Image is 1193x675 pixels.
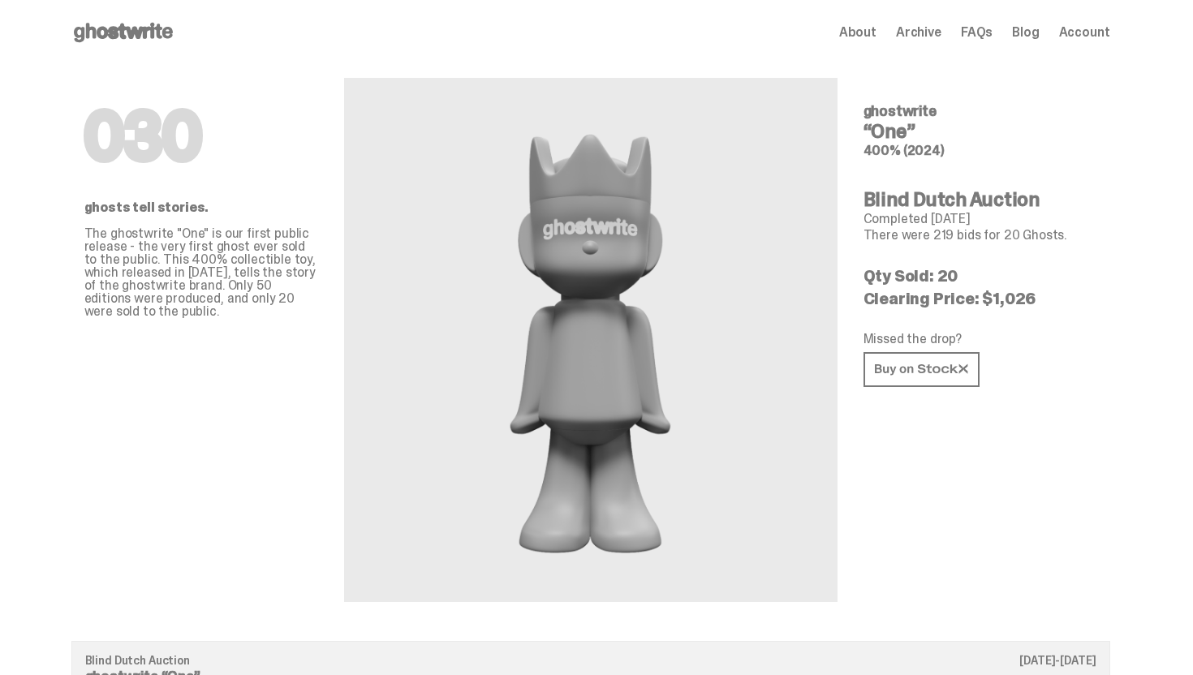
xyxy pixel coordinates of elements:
p: The ghostwrite "One" is our first public release - the very first ghost ever sold to the public. ... [84,227,318,318]
p: [DATE]-[DATE] [1019,655,1096,666]
a: Account [1059,26,1110,39]
a: About [839,26,876,39]
h1: 030 [84,104,318,169]
span: 400% (2024) [864,142,945,159]
p: Qty Sold: 20 [864,268,1097,284]
p: Completed [DATE] [864,213,1097,226]
p: Blind Dutch Auction [85,655,1096,666]
h4: Blind Dutch Auction [864,190,1097,209]
a: Archive [896,26,941,39]
p: ghosts tell stories. [84,201,318,214]
span: ghostwrite [864,101,937,121]
h4: “One” [864,122,1097,141]
p: There were 219 bids for 20 Ghosts. [864,229,1097,242]
p: Clearing Price: $1,026 [864,290,1097,307]
img: ghostwrite&ldquo;One&rdquo; [465,117,716,563]
p: Missed the drop? [864,333,1097,346]
a: FAQs [961,26,993,39]
a: Blog [1012,26,1039,39]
